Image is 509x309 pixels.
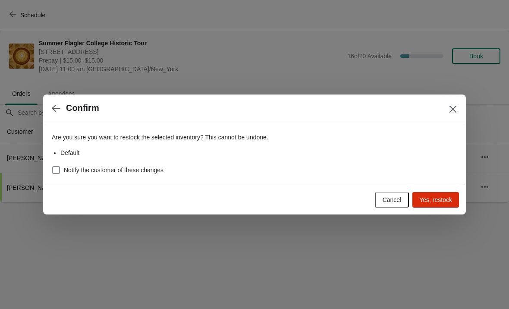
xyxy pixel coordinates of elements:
[412,192,459,208] button: Yes, restock
[383,196,402,203] span: Cancel
[64,166,163,174] span: Notify the customer of these changes
[52,133,457,142] p: Are you sure you want to restock the selected inventory? This cannot be undone.
[60,148,457,157] li: Default
[419,196,452,203] span: Yes, restock
[445,101,461,117] button: Close
[66,103,99,113] h2: Confirm
[375,192,409,208] button: Cancel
